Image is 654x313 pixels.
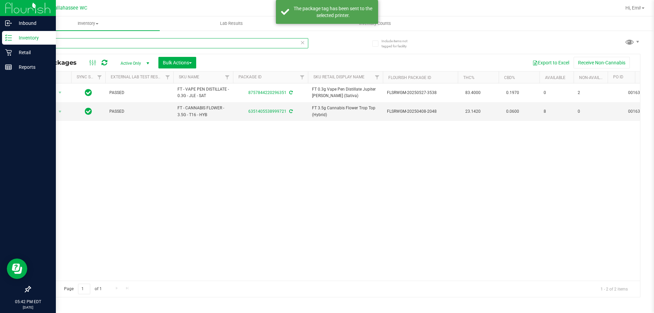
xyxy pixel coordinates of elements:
span: 8 [544,108,570,115]
span: PASSED [109,108,169,115]
button: Receive Non-Cannabis [574,57,630,68]
span: 1 - 2 of 2 items [595,284,633,294]
span: FLSRWGM-20250527-3538 [387,90,454,96]
a: Inventory [16,16,160,31]
a: SKU Name [179,75,199,79]
button: Bulk Actions [158,57,196,68]
span: FLSRWGM-20250408-2048 [387,108,454,115]
span: Clear [300,38,305,47]
span: 23.1420 [462,107,484,116]
span: Sync from Compliance System [288,90,293,95]
a: 8757844220296351 [248,90,286,95]
span: FT - CANNABIS FLOWER - 3.5G - T16 - HYB [177,105,229,118]
a: Sync Status [77,75,103,79]
input: Search Package ID, Item Name, SKU, Lot or Part Number... [30,38,308,48]
iframe: Resource center [7,259,27,279]
a: Package ID [238,75,262,79]
inline-svg: Inbound [5,20,12,27]
p: Reports [12,63,53,71]
span: Hi, Emi! [625,5,641,11]
inline-svg: Retail [5,49,12,56]
a: 00163476 [628,109,647,114]
span: Page of 1 [58,284,107,294]
a: CBD% [504,75,515,80]
a: External Lab Test Result [111,75,164,79]
a: 6351405538999721 [248,109,286,114]
a: Filter [162,72,173,83]
p: Inventory [12,34,53,42]
span: In Sync [85,88,92,97]
button: Export to Excel [528,57,574,68]
a: Non-Available [579,75,609,80]
span: Lab Results [211,20,252,27]
a: THC% [463,75,474,80]
a: Filter [222,72,233,83]
input: 1 [78,284,90,294]
span: All Packages [35,59,83,66]
inline-svg: Inventory [5,34,12,41]
p: Retail [12,48,53,57]
a: PO ID [613,75,623,79]
a: 00163485 [628,90,647,95]
span: Include items not tagged for facility [381,38,416,49]
inline-svg: Reports [5,64,12,71]
p: Inbound [12,19,53,27]
span: Sync from Compliance System [288,109,293,114]
a: Filter [297,72,308,83]
span: Tallahassee WC [52,5,87,11]
a: Available [545,75,565,80]
span: 0.0600 [503,107,523,116]
span: FT 0.3g Vape Pen Distillate Jupiter [PERSON_NAME] (Sativa) [312,86,379,99]
div: The package tag has been sent to the selected printer. [293,5,373,19]
span: 0 [578,108,604,115]
span: select [56,107,64,116]
a: Sku Retail Display Name [313,75,364,79]
p: [DATE] [3,305,53,310]
a: Lab Results [160,16,303,31]
a: Filter [372,72,383,83]
p: 05:42 PM EDT [3,299,53,305]
span: Inventory [16,20,160,27]
span: 83.4000 [462,88,484,98]
a: Filter [94,72,105,83]
span: select [56,88,64,97]
span: FT - VAPE PEN DISTILLATE - 0.3G - JLE - SAT [177,86,229,99]
span: FT 3.5g Cannabis Flower Trop Top (Hybrid) [312,105,379,118]
span: 0.1970 [503,88,523,98]
span: In Sync [85,107,92,116]
span: Bulk Actions [163,60,192,65]
span: PASSED [109,90,169,96]
span: 2 [578,90,604,96]
span: 0 [544,90,570,96]
a: Flourish Package ID [388,75,431,80]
